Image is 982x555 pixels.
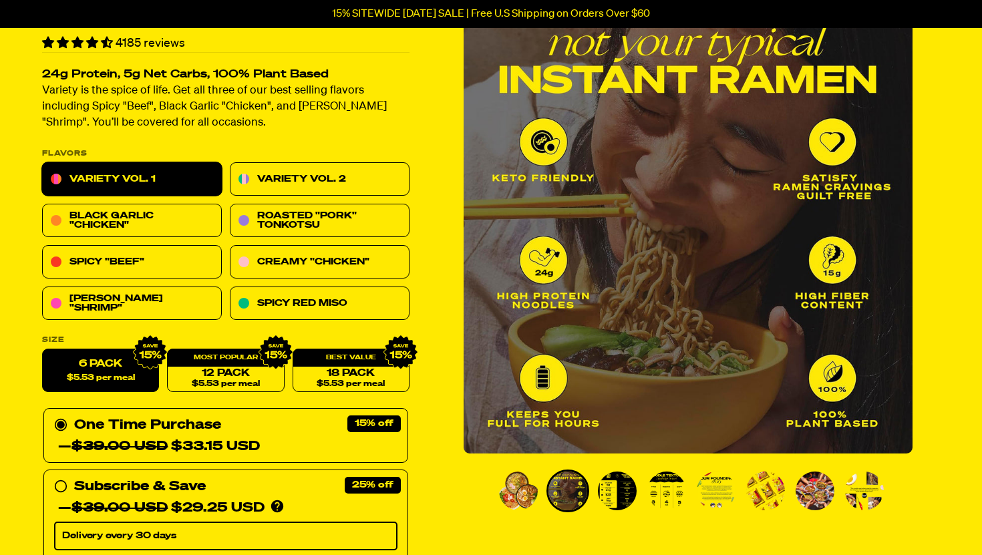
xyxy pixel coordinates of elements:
div: — $29.25 USD [58,498,265,519]
h2: 24g Protein, 5g Net Carbs, 100% Plant Based [42,69,410,81]
div: PDP main carousel [464,5,913,453]
img: Variety Vol. 1 [746,472,785,510]
span: 4185 reviews [116,37,185,49]
li: Go to slide 8 [843,470,886,512]
div: One Time Purchase [54,415,397,457]
img: IMG_9632.png [133,335,168,370]
a: Variety Vol. 2 [230,163,410,196]
li: Go to slide 2 [546,470,589,512]
p: Variety is the spice of life. Get all three of our best selling flavors including Spicy "Beef", B... [42,83,410,132]
a: [PERSON_NAME] "Shrimp" [42,287,222,321]
span: $5.53 per meal [317,380,385,389]
img: Variety Vol. 1 [499,472,538,510]
iframe: Marketing Popup [7,494,141,548]
a: Spicy Red Miso [230,287,410,321]
div: Subscribe & Save [74,476,206,498]
li: 2 of 8 [464,5,913,453]
img: Variety Vol. 1 [548,472,587,510]
a: Black Garlic "Chicken" [42,204,222,238]
span: $5.53 per meal [192,380,260,389]
li: Go to slide 7 [794,470,836,512]
img: Variety Vol. 1 [464,5,913,453]
div: PDP main carousel thumbnails [464,470,913,512]
p: Flavors [42,150,410,158]
a: 12 Pack$5.53 per meal [167,349,284,393]
span: 4.55 stars [42,37,116,49]
img: IMG_9632.png [258,335,293,370]
li: Go to slide 3 [596,470,639,512]
li: Go to slide 6 [744,470,787,512]
a: Creamy "Chicken" [230,246,410,279]
div: — $33.15 USD [58,436,260,457]
img: Variety Vol. 1 [796,472,834,510]
img: Variety Vol. 1 [697,472,735,510]
label: 6 Pack [42,349,159,393]
span: $5.53 per meal [67,374,135,383]
a: Roasted "Pork" Tonkotsu [230,204,410,238]
img: Variety Vol. 1 [845,472,884,510]
li: Go to slide 1 [497,470,540,512]
img: IMG_9632.png [383,335,418,370]
a: 18 Pack$5.53 per meal [293,349,410,393]
del: $39.00 USD [71,440,168,453]
a: Spicy "Beef" [42,246,222,279]
img: Variety Vol. 1 [647,472,686,510]
img: Variety Vol. 1 [598,472,637,510]
a: Variety Vol. 1 [42,163,222,196]
li: Go to slide 5 [695,470,738,512]
p: 15% SITEWIDE [DATE] SALE | Free U.S Shipping on Orders Over $60 [332,8,650,20]
label: Size [42,337,410,344]
li: Go to slide 4 [645,470,688,512]
select: Subscribe & Save —$39.00 USD$29.25 USD Products are automatically delivered on your schedule. No ... [54,522,397,550]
